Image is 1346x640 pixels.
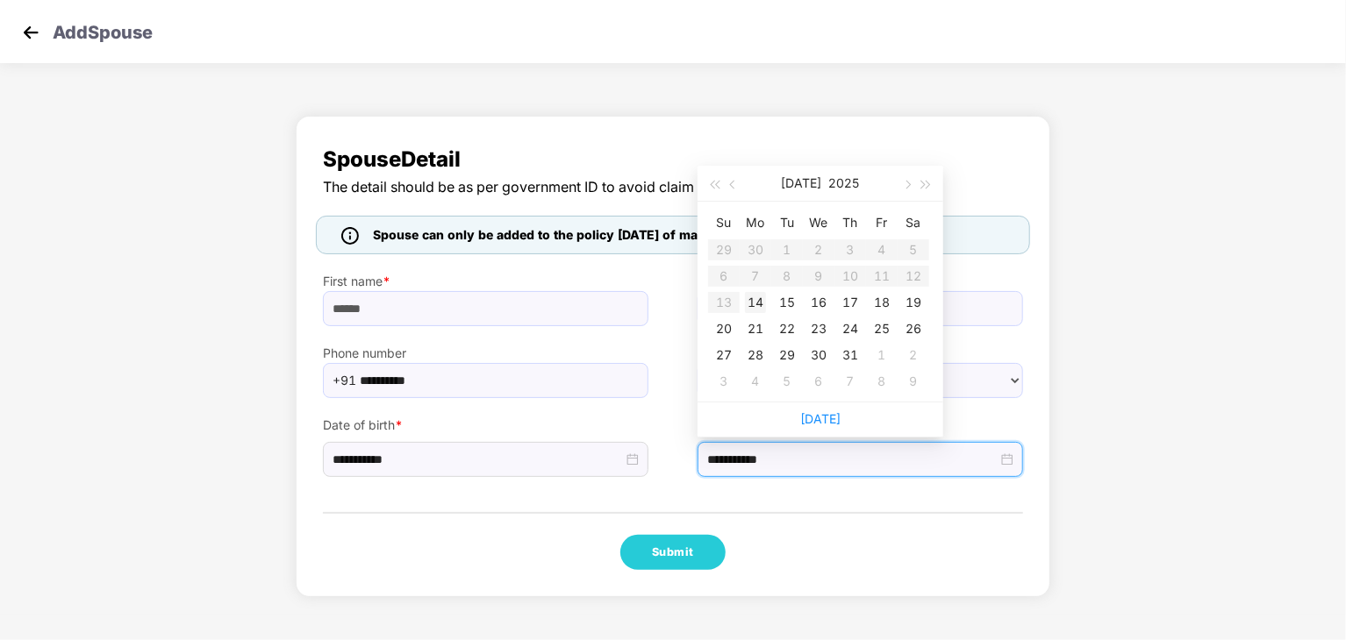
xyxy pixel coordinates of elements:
[745,318,766,339] div: 21
[840,345,861,366] div: 31
[803,289,834,316] td: 2025-07-16
[808,318,829,339] div: 23
[866,289,898,316] td: 2025-07-18
[708,209,740,237] th: Su
[777,371,798,392] div: 5
[740,368,771,395] td: 2025-08-04
[620,535,726,570] button: Submit
[740,209,771,237] th: Mo
[808,345,829,366] div: 30
[808,292,829,313] div: 16
[871,345,892,366] div: 1
[866,368,898,395] td: 2025-08-08
[834,316,866,342] td: 2025-07-24
[898,209,929,237] th: Sa
[840,371,861,392] div: 7
[834,209,866,237] th: Th
[803,342,834,368] td: 2025-07-30
[803,368,834,395] td: 2025-08-06
[800,411,841,426] a: [DATE]
[840,318,861,339] div: 24
[373,225,737,245] span: Spouse can only be added to the policy [DATE] of marriage.
[898,342,929,368] td: 2025-08-02
[323,143,1023,176] span: Spouse Detail
[803,316,834,342] td: 2025-07-23
[341,227,359,245] img: icon
[713,345,734,366] div: 27
[866,316,898,342] td: 2025-07-25
[866,342,898,368] td: 2025-08-01
[834,368,866,395] td: 2025-08-07
[708,316,740,342] td: 2025-07-20
[18,19,44,46] img: svg+xml;base64,PHN2ZyB4bWxucz0iaHR0cDovL3d3dy53My5vcmcvMjAwMC9zdmciIHdpZHRoPSIzMCIgaGVpZ2h0PSIzMC...
[829,166,860,201] button: 2025
[708,368,740,395] td: 2025-08-03
[323,344,648,363] label: Phone number
[771,342,803,368] td: 2025-07-29
[834,289,866,316] td: 2025-07-17
[323,416,648,435] label: Date of birth
[713,318,734,339] div: 20
[782,166,822,201] button: [DATE]
[834,342,866,368] td: 2025-07-31
[808,371,829,392] div: 6
[53,19,153,40] p: Add Spouse
[713,371,734,392] div: 3
[745,292,766,313] div: 14
[866,209,898,237] th: Fr
[740,342,771,368] td: 2025-07-28
[871,318,892,339] div: 25
[803,209,834,237] th: We
[898,368,929,395] td: 2025-08-09
[323,272,648,291] label: First name
[903,345,924,366] div: 2
[771,316,803,342] td: 2025-07-22
[903,371,924,392] div: 9
[745,345,766,366] div: 28
[903,318,924,339] div: 26
[771,368,803,395] td: 2025-08-05
[771,289,803,316] td: 2025-07-15
[903,292,924,313] div: 19
[333,367,356,394] span: +91
[777,345,798,366] div: 29
[777,292,798,313] div: 15
[740,289,771,316] td: 2025-07-14
[871,292,892,313] div: 18
[745,371,766,392] div: 4
[771,209,803,237] th: Tu
[708,342,740,368] td: 2025-07-27
[898,289,929,316] td: 2025-07-19
[840,292,861,313] div: 17
[740,316,771,342] td: 2025-07-21
[323,176,1023,198] span: The detail should be as per government ID to avoid claim rejections.
[871,371,892,392] div: 8
[898,316,929,342] td: 2025-07-26
[777,318,798,339] div: 22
